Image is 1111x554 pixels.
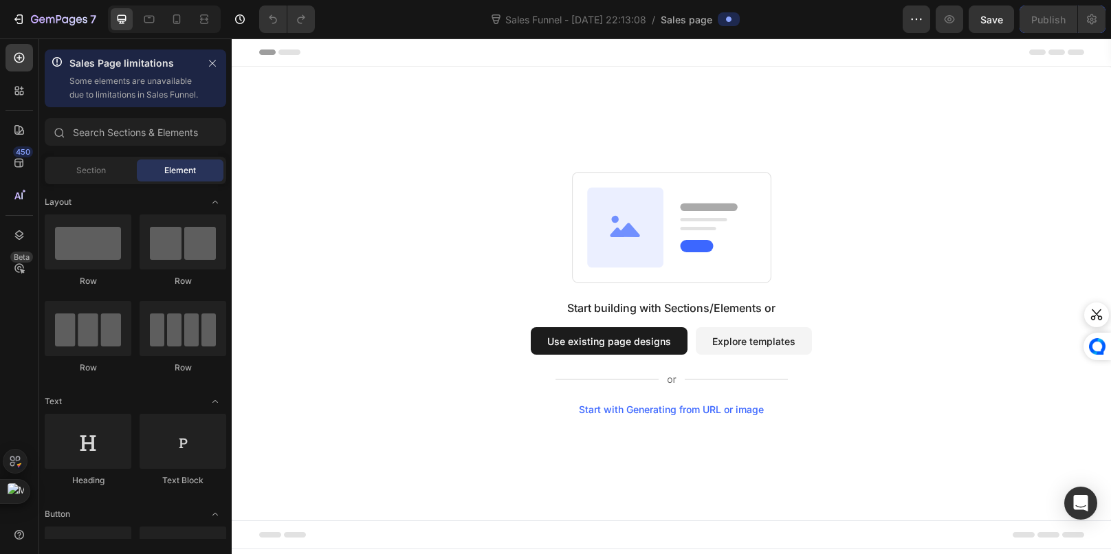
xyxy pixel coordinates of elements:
[69,55,199,71] p: Sales Page limitations
[969,5,1014,33] button: Save
[1064,487,1097,520] div: Open Intercom Messenger
[13,146,33,157] div: 450
[661,12,712,27] span: Sales page
[45,474,131,487] div: Heading
[204,390,226,412] span: Toggle open
[45,395,62,408] span: Text
[503,12,649,27] span: Sales Funnel - [DATE] 22:13:08
[140,362,226,374] div: Row
[335,261,544,278] div: Start building with Sections/Elements or
[232,38,1111,554] iframe: Design area
[259,5,315,33] div: Undo/Redo
[45,196,71,208] span: Layout
[1020,5,1077,33] button: Publish
[76,164,106,177] span: Section
[980,14,1003,25] span: Save
[45,362,131,374] div: Row
[204,503,226,525] span: Toggle open
[90,11,96,27] p: 7
[69,74,199,102] p: Some elements are unavailable due to limitations in Sales Funnel.
[5,5,102,33] button: 7
[10,252,33,263] div: Beta
[347,366,532,377] div: Start with Generating from URL or image
[45,275,131,287] div: Row
[1031,12,1066,27] div: Publish
[45,508,70,520] span: Button
[299,289,456,316] button: Use existing page designs
[204,191,226,213] span: Toggle open
[464,289,580,316] button: Explore templates
[140,474,226,487] div: Text Block
[45,118,226,146] input: Search Sections & Elements
[652,12,655,27] span: /
[140,275,226,287] div: Row
[164,164,196,177] span: Element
